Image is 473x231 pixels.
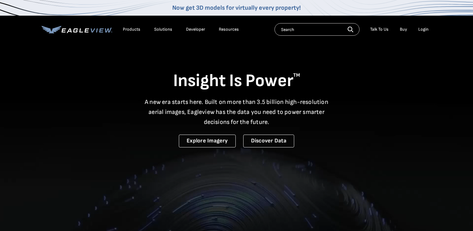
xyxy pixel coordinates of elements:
[293,72,300,78] sup: TM
[172,4,301,12] a: Now get 3D models for virtually every property!
[154,27,172,32] div: Solutions
[418,27,429,32] div: Login
[274,23,360,36] input: Search
[179,135,236,147] a: Explore Imagery
[141,97,332,127] p: A new era starts here. Built on more than 3.5 billion high-resolution aerial images, Eagleview ha...
[186,27,205,32] a: Developer
[370,27,389,32] div: Talk To Us
[123,27,140,32] div: Products
[400,27,407,32] a: Buy
[243,135,294,147] a: Discover Data
[219,27,239,32] div: Resources
[42,70,432,92] h1: Insight Is Power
